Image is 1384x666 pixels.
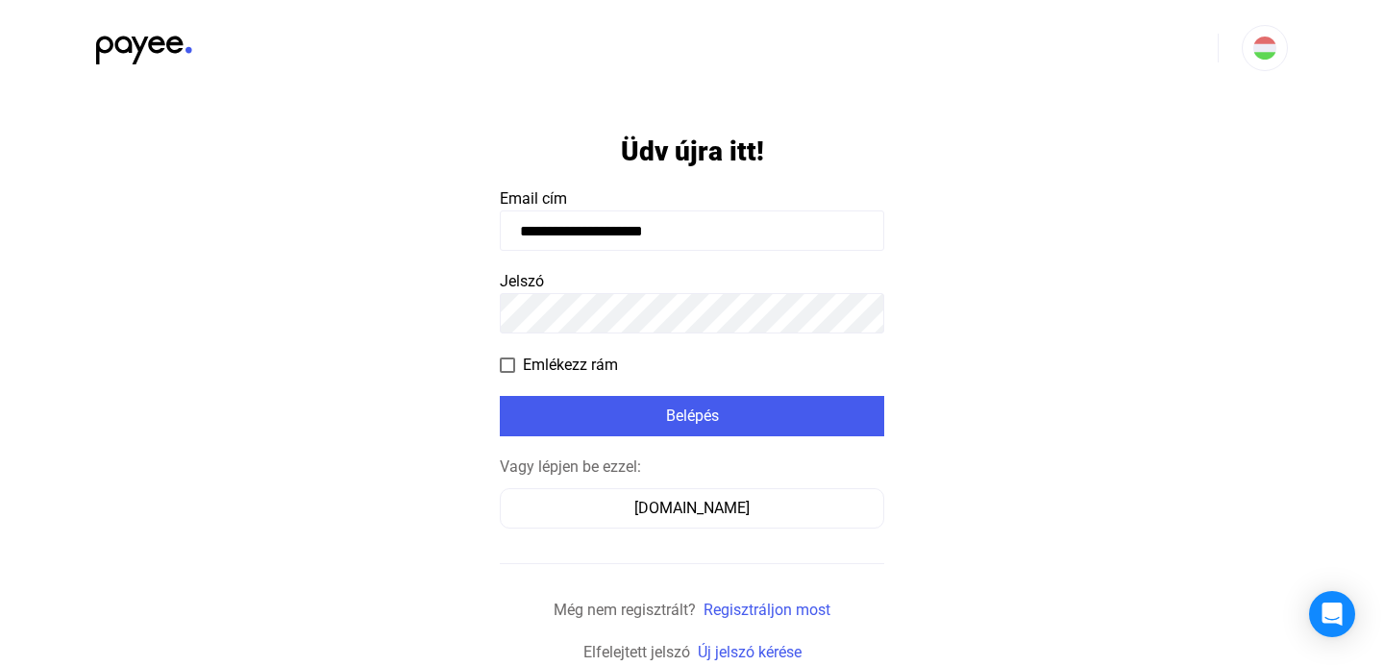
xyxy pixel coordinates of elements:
button: HU [1242,25,1288,71]
a: [DOMAIN_NAME] [500,499,884,517]
button: [DOMAIN_NAME] [500,488,884,529]
span: Jelszó [500,272,544,290]
div: Belépés [506,405,878,428]
img: HU [1253,37,1276,60]
div: Open Intercom Messenger [1309,591,1355,637]
span: Még nem regisztrált? [554,601,696,619]
span: Elfelejtett jelszó [583,643,690,661]
a: Regisztráljon most [704,601,830,619]
a: Új jelszó kérése [698,643,802,661]
span: Email cím [500,189,567,208]
div: [DOMAIN_NAME] [507,497,877,520]
button: Belépés [500,396,884,436]
h1: Üdv újra itt! [621,135,764,168]
div: Vagy lépjen be ezzel: [500,456,884,479]
span: Emlékezz rám [523,354,618,377]
img: black-payee-blue-dot.svg [96,25,192,64]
